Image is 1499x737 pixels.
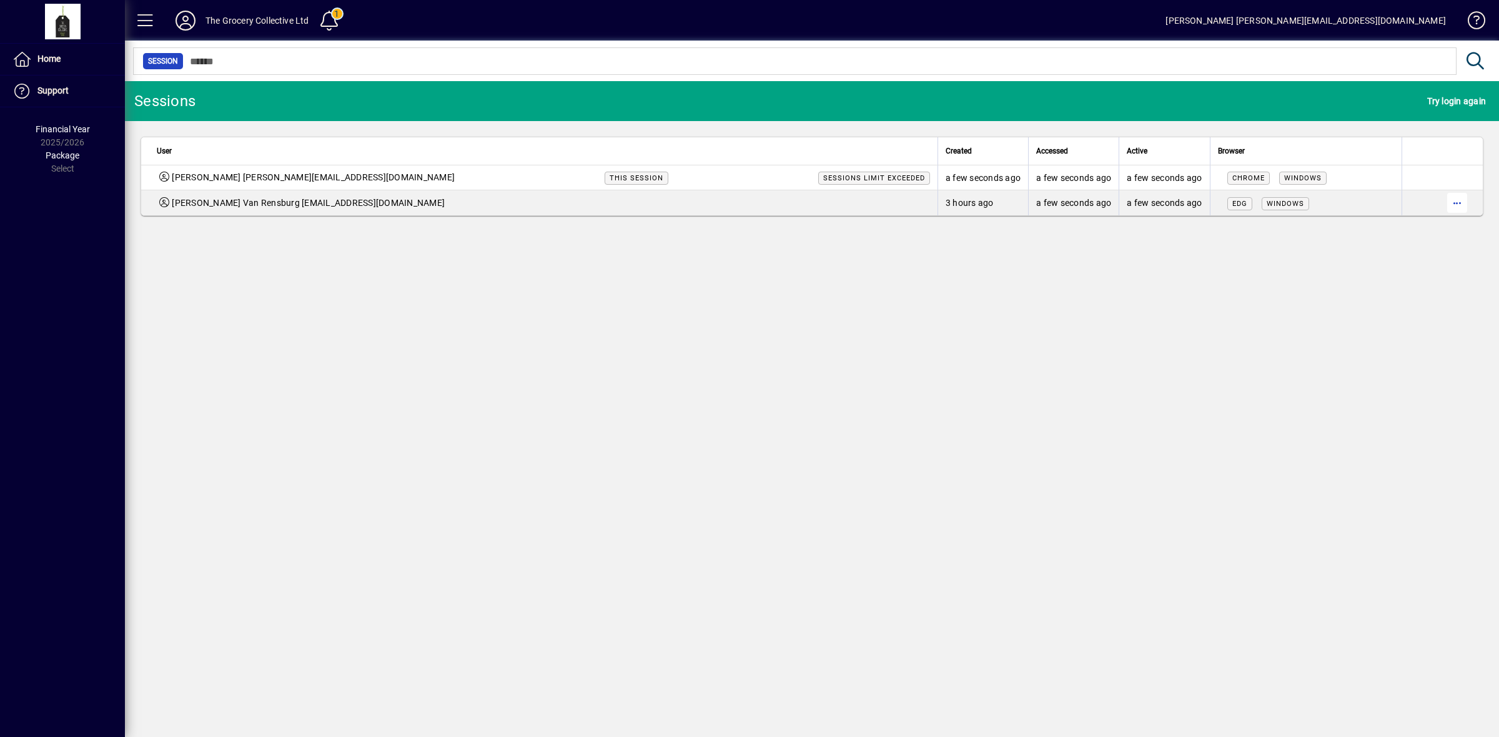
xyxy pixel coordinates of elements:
span: Created [946,144,972,158]
span: Try login again [1427,91,1486,111]
td: a few seconds ago [1119,190,1209,215]
span: Chrome [1232,174,1265,182]
td: a few seconds ago [1028,190,1119,215]
button: Try login again [1424,90,1489,112]
a: Support [6,76,125,107]
div: Mozilla/5.0 (Windows NT 10.0; Win64; x64) AppleWebKit/537.36 (KHTML, like Gecko) Chrome/141.0.0.0... [1218,197,1395,210]
div: Sessions [134,91,195,111]
span: [PERSON_NAME] Van Rensburg [EMAIL_ADDRESS][DOMAIN_NAME] [172,197,445,209]
td: a few seconds ago [1028,165,1119,190]
span: Windows [1284,174,1322,182]
span: Sessions limit exceeded [823,174,925,182]
div: [PERSON_NAME] [PERSON_NAME][EMAIL_ADDRESS][DOMAIN_NAME] [1165,11,1446,31]
td: a few seconds ago [937,165,1028,190]
span: Windows [1267,200,1304,208]
span: Active [1127,144,1147,158]
span: Session [148,55,178,67]
button: Profile [166,9,205,32]
button: More options [1447,193,1467,213]
span: Financial Year [36,124,90,134]
div: Mozilla/5.0 (Windows NT 10.0; Win64; x64) AppleWebKit/537.36 (KHTML, like Gecko) Chrome/141.0.0.0... [1218,171,1395,184]
span: [PERSON_NAME] [PERSON_NAME][EMAIL_ADDRESS][DOMAIN_NAME] [172,171,455,184]
span: Package [46,150,79,160]
span: Support [37,85,69,95]
td: 3 hours ago [937,190,1028,215]
a: Knowledge Base [1458,2,1483,43]
span: Edg [1232,200,1247,208]
a: Home [6,44,125,75]
div: The Grocery Collective Ltd [205,11,309,31]
span: Browser [1218,144,1245,158]
td: a few seconds ago [1119,165,1209,190]
span: Accessed [1036,144,1068,158]
span: User [157,144,172,158]
span: Home [37,54,61,64]
span: This session [610,174,663,182]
